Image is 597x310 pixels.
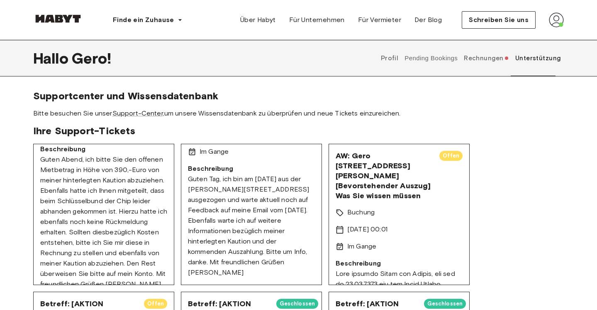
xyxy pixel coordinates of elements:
[358,16,401,24] font: Für Vermieter
[33,90,218,102] font: Supportcenter und Wissensdatenbank
[427,300,463,307] font: Geschlossen
[469,16,529,24] font: Schreiben Sie uns
[33,125,135,137] font: Ihre Support-Tickets
[188,175,309,276] font: Guten Tag, ich bin am [DATE] aus der [PERSON_NAME][STREET_ADDRESS] ausgezogen und warte aktuell n...
[347,242,376,250] font: Im Gange
[234,12,283,28] a: Über Habyt
[40,155,167,288] font: Guten Abend, ich bitte Sie den offenen Mietbetrag in Höhe von 390,-Euro von meiner hinterlegten K...
[147,300,164,307] font: Offen
[283,12,351,28] a: Für Unternehmen
[336,151,431,200] font: AW: Gero [STREET_ADDRESS][PERSON_NAME] [Bevorstehender Auszug] Was Sie wissen müssen
[347,208,375,216] font: Buchung
[414,16,442,24] font: Der Blog
[72,49,107,67] font: Gero
[347,225,387,233] font: [DATE] 00:01
[378,40,564,76] div: Benutzerprofil-Registerkarten
[404,40,459,76] button: Pending Bookings
[351,12,408,28] a: Für Vermieter
[33,15,83,23] img: Habyt
[112,109,164,117] a: Support-Center,
[280,300,315,307] font: Geschlossen
[549,12,564,27] img: Avatar
[336,259,381,267] font: Beschreibung
[240,16,276,24] font: Über Habyt
[33,49,68,67] font: Hallo
[113,16,174,24] font: Finde ein Zuhause
[289,16,345,24] font: Für Unternehmen
[462,11,536,29] button: Schreiben Sie uns
[40,145,85,153] font: Beschreibung
[33,109,112,117] font: Bitte besuchen Sie unser
[408,12,448,28] a: Der Blog
[443,153,459,159] font: Offen
[464,54,503,62] font: Rechnungen
[381,54,399,62] font: Profil
[164,109,401,117] font: um unsere Wissensdatenbank zu überprüfen und neue Tickets einzureichen.
[106,12,189,28] button: Finde ein Zuhause
[515,54,561,62] font: Unterstützung
[107,49,111,67] font: !
[188,165,233,172] font: Beschreibung
[200,148,229,155] font: Im Gange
